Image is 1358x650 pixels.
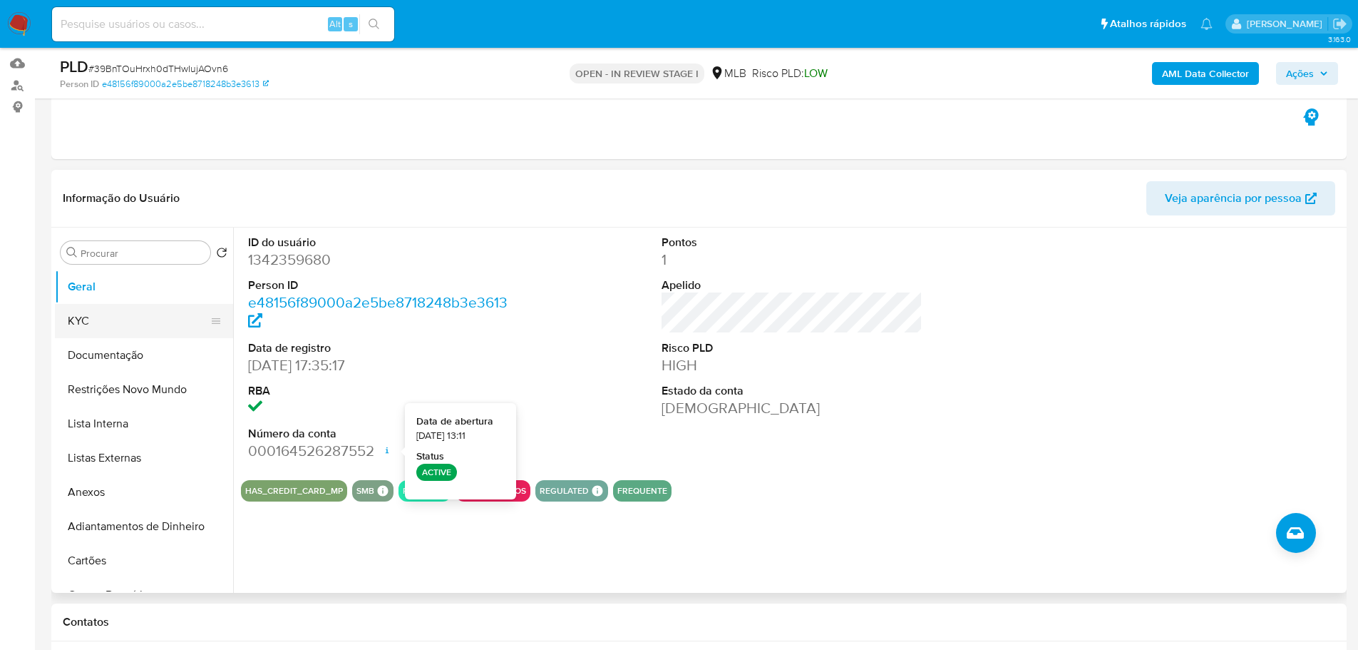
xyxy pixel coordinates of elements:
button: KYC [55,304,222,338]
div: MLB [710,66,746,81]
p: lucas.portella@mercadolivre.com [1247,17,1327,31]
span: s [349,17,353,31]
button: search-icon [359,14,389,34]
dt: Risco PLD [662,340,923,356]
dd: 000164526287552 [248,441,510,461]
button: Adiantamentos de Dinheiro [55,509,233,544]
button: Contas Bancárias [55,578,233,612]
h1: Informação do Usuário [63,191,180,205]
strong: Status [416,450,444,464]
b: AML Data Collector [1162,62,1249,85]
a: Notificações [1200,18,1213,30]
dt: Estado da conta [662,383,923,399]
span: Veja aparência por pessoa [1165,181,1302,215]
button: Ações [1276,62,1338,85]
dt: Número da conta [248,426,510,442]
button: Cartões [55,544,233,578]
a: e48156f89000a2e5be8718248b3e3613 [102,78,269,91]
h1: Contatos [63,615,1335,629]
button: Veja aparência por pessoa [1146,181,1335,215]
p: OPEN - IN REVIEW STAGE I [570,64,704,83]
button: Procurar [66,247,78,258]
button: Anexos [55,475,233,509]
strong: Data de abertura [416,415,493,429]
span: Alt [329,17,341,31]
p: ACTIVE [416,464,457,481]
dt: Pontos [662,235,923,250]
dd: 1 [662,250,923,270]
button: AML Data Collector [1152,62,1259,85]
dt: Person ID [248,278,510,293]
span: LOW [804,65,828,81]
dd: [DEMOGRAPHIC_DATA] [662,398,923,418]
dd: [DATE] 17:35:17 [248,355,510,375]
span: [DATE] 13:11 [416,429,465,443]
dd: HIGH [662,355,923,375]
button: Listas Externas [55,441,233,475]
dt: Apelido [662,278,923,293]
button: Documentação [55,338,233,372]
button: Retornar ao pedido padrão [216,247,227,263]
button: Lista Interna [55,407,233,441]
dt: Data de registro [248,340,510,356]
input: Pesquise usuários ou casos... [52,15,394,34]
dd: 1342359680 [248,250,510,270]
b: PLD [60,55,88,78]
a: Sair [1332,16,1347,31]
input: Procurar [81,247,205,260]
dt: ID do usuário [248,235,510,250]
span: Atalhos rápidos [1110,16,1186,31]
button: Geral [55,270,233,304]
span: Risco PLD: [752,66,828,81]
span: # 39BnTOuHrxh0dTHwIujAOvn6 [88,61,228,76]
dt: RBA [248,383,510,399]
button: Restrições Novo Mundo [55,372,233,407]
a: e48156f89000a2e5be8718248b3e3613 [248,292,508,332]
b: Person ID [60,78,99,91]
span: Ações [1286,62,1314,85]
span: 3.163.0 [1328,34,1351,45]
